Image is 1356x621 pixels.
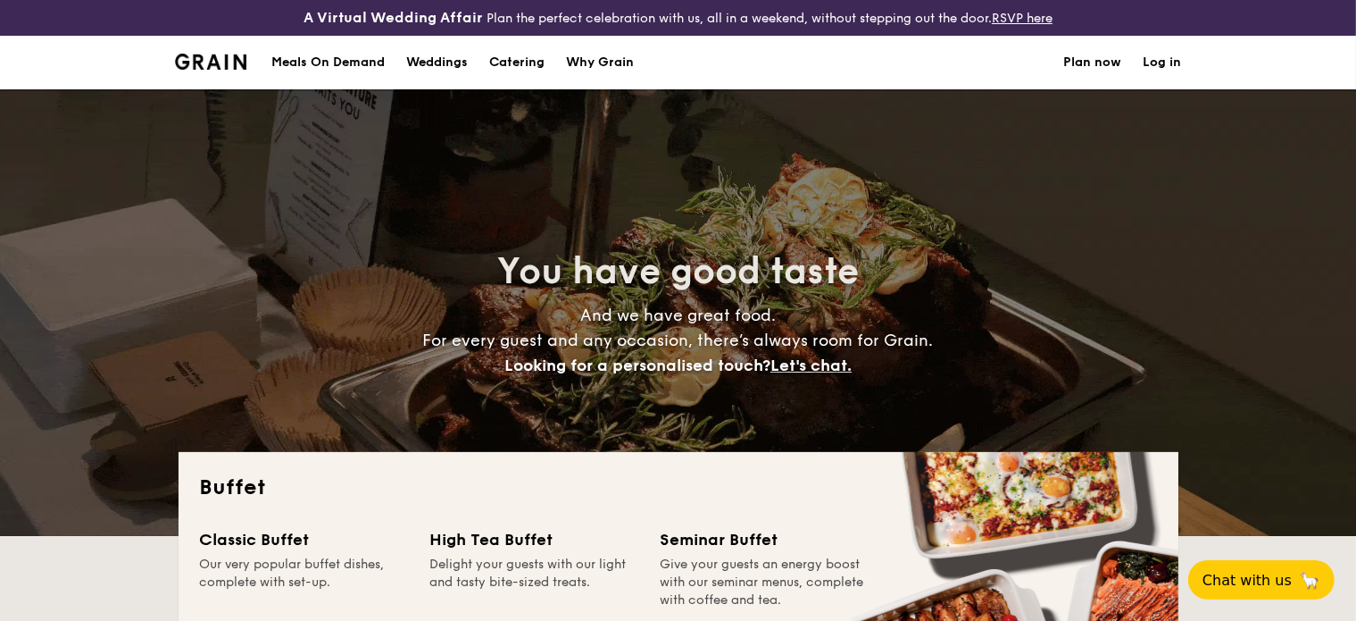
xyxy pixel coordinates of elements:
[555,36,645,89] a: Why Grain
[497,250,859,293] span: You have good taste
[504,356,770,375] span: Looking for a personalised touch?
[566,36,634,89] div: Why Grain
[661,556,869,609] div: Give your guests an energy boost with our seminar menus, complete with coffee and tea.
[430,527,639,552] div: High Tea Buffet
[271,36,385,89] div: Meals On Demand
[261,36,395,89] a: Meals On Demand
[478,36,555,89] a: Catering
[200,556,409,609] div: Our very popular buffet dishes, complete with set-up.
[423,306,934,375] span: And we have great food. For every guest and any occasion, there’s always room for Grain.
[661,527,869,552] div: Seminar Buffet
[770,356,852,375] span: Let's chat.
[395,36,478,89] a: Weddings
[200,527,409,552] div: Classic Buffet
[992,11,1052,26] a: RSVP here
[489,36,545,89] h1: Catering
[1144,36,1182,89] a: Log in
[226,7,1130,29] div: Plan the perfect celebration with us, all in a weekend, without stepping out the door.
[304,7,483,29] h4: A Virtual Wedding Affair
[200,474,1157,502] h2: Buffet
[1202,572,1292,589] span: Chat with us
[1188,560,1335,600] button: Chat with us🦙
[430,556,639,609] div: Delight your guests with our light and tasty bite-sized treats.
[175,54,247,70] img: Grain
[406,36,468,89] div: Weddings
[1299,570,1320,591] span: 🦙
[175,54,247,70] a: Logotype
[1064,36,1122,89] a: Plan now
